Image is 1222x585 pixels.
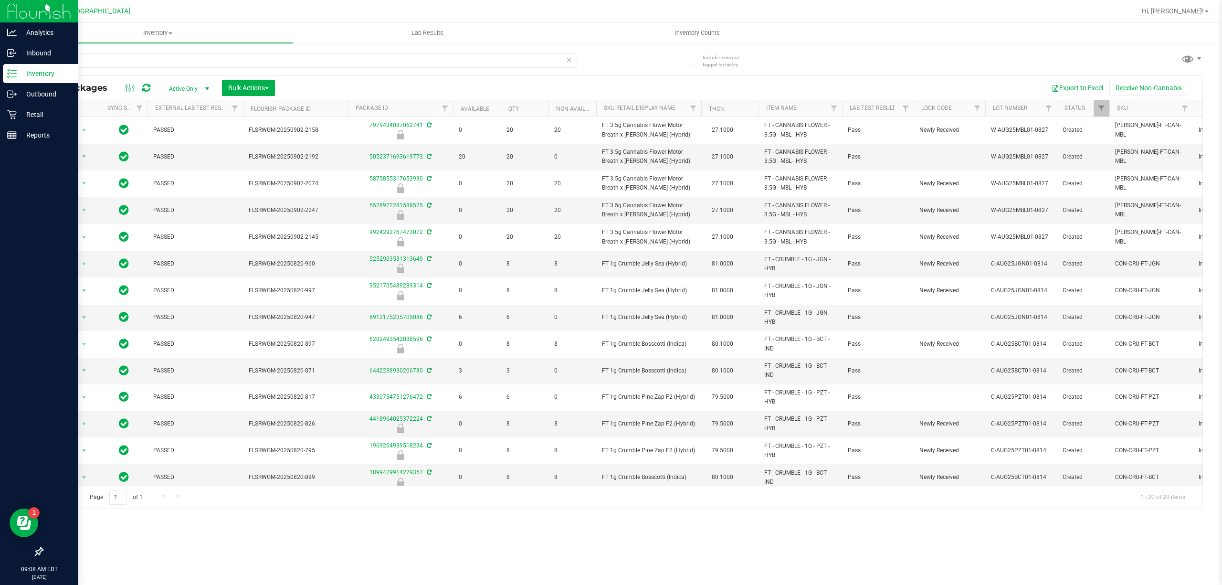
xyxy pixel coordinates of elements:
inline-svg: Analytics [7,28,17,37]
span: Created [1063,286,1104,295]
span: Created [1063,179,1104,188]
span: 6 [506,393,543,402]
span: CON-CRU-FT-JGN [1115,286,1187,295]
span: Bulk Actions [228,84,269,92]
p: Analytics [17,27,74,38]
span: 80.1000 [707,364,738,378]
span: FLSRWGM-20250820-947 [249,313,342,322]
span: [PERSON_NAME]-FT-CAN-MBL [1115,228,1187,246]
p: Retail [17,109,74,120]
a: THC% [709,106,725,112]
span: FLSRWGM-20250820-817 [249,393,342,402]
span: 27.1000 [707,177,738,191]
span: 8 [554,340,590,349]
span: Sync from Compliance System [425,314,432,320]
inline-svg: Retail [7,110,17,119]
span: FT - CANNABIS FLOWER - 3.5G - MBL - HYB [764,228,836,246]
input: 1 [109,490,126,505]
span: FLSRWGM-20250820-997 [249,286,342,295]
p: Inventory [17,68,74,79]
a: 9924292767473072 [369,229,423,235]
span: 3 [506,366,543,375]
a: Lab Test Result [850,105,895,111]
a: Filter [826,100,842,117]
span: Sync from Compliance System [425,394,432,400]
span: In Sync [119,123,129,137]
span: Include items not tagged for facility [703,54,750,68]
span: select [78,124,90,137]
span: FT 1g Crumble Pine Zap F2 (Hybrid) [602,446,695,455]
a: 7979434087062741 [369,122,423,128]
a: Filter [1041,100,1057,117]
iframe: Resource center [10,509,38,537]
span: PASSED [153,152,237,161]
a: Filter [1094,100,1109,117]
span: Created [1063,419,1104,428]
span: Sync from Compliance System [425,367,432,374]
span: Newly Received [919,179,980,188]
span: Created [1063,313,1104,322]
span: 81.0000 [707,257,738,271]
a: Item Name [766,105,797,111]
span: select [78,391,90,404]
span: W-AUG25MBL01-0827 [991,152,1051,161]
button: Export to Excel [1045,80,1109,96]
a: Available [461,106,489,112]
div: Newly Received [347,424,454,433]
span: CON-CRU-FT-PZT [1115,419,1187,428]
span: Sync from Compliance System [425,282,432,289]
span: Pass [848,313,908,322]
span: In Sync [119,203,129,217]
span: Pass [848,340,908,349]
span: FT - CANNABIS FLOWER - 3.5G - MBL - HYB [764,174,836,192]
span: FT - CRUMBLE - 1G - JGN - HYB [764,255,836,273]
a: Inventory [23,23,293,43]
a: 5252903531313649 [369,255,423,262]
span: In Sync [119,230,129,244]
span: FLSRWGM-20250820-960 [249,259,342,268]
span: Inventory Counts [662,29,733,37]
span: 8 [554,286,590,295]
div: Newly Received [347,130,454,139]
span: PASSED [153,259,237,268]
span: 0 [554,313,590,322]
span: 0 [459,340,495,349]
a: Lab Results [293,23,562,43]
span: select [78,231,90,244]
span: W-AUG25MBL01-0827 [991,179,1051,188]
span: FT 3.5g Cannabis Flower Motor Breath x [PERSON_NAME] (Hybrid) [602,174,695,192]
span: Newly Received [919,340,980,349]
a: SKU [1117,105,1128,111]
span: PASSED [153,126,237,135]
span: PASSED [153,340,237,349]
span: FLSRWGM-20250902-2192 [249,152,342,161]
span: 20 [554,179,590,188]
span: Pass [848,206,908,215]
span: PASSED [153,286,237,295]
span: 8 [554,446,590,455]
a: 5052371693619773 [369,153,423,160]
span: FT 3.5g Cannabis Flower Motor Breath x [PERSON_NAME] (Hybrid) [602,228,695,246]
span: Pass [848,233,908,242]
span: FLSRWGM-20250902-2145 [249,233,342,242]
span: FT 3.5g Cannabis Flower Motor Breath x [PERSON_NAME] (Hybrid) [602,121,695,139]
span: Sync from Compliance System [425,202,432,209]
span: FT - CANNABIS FLOWER - 3.5G - MBL - HYB [764,148,836,166]
span: PASSED [153,206,237,215]
span: Created [1063,233,1104,242]
a: 1899479914279357 [369,469,423,476]
span: PASSED [153,313,237,322]
span: 8 [506,259,543,268]
span: 20 [506,179,543,188]
a: 4330734751276472 [369,394,423,400]
span: FT - CRUMBLE - 1G - BCT - IND [764,468,836,487]
a: Filter [132,100,147,117]
span: In Sync [119,284,129,297]
span: Created [1063,152,1104,161]
span: In Sync [119,150,129,163]
div: Newly Received [347,183,454,193]
span: Newly Received [919,419,980,428]
a: Flourish Package ID [251,106,311,112]
span: Pass [848,179,908,188]
span: C-AUG25JGN01-0814 [991,313,1051,322]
